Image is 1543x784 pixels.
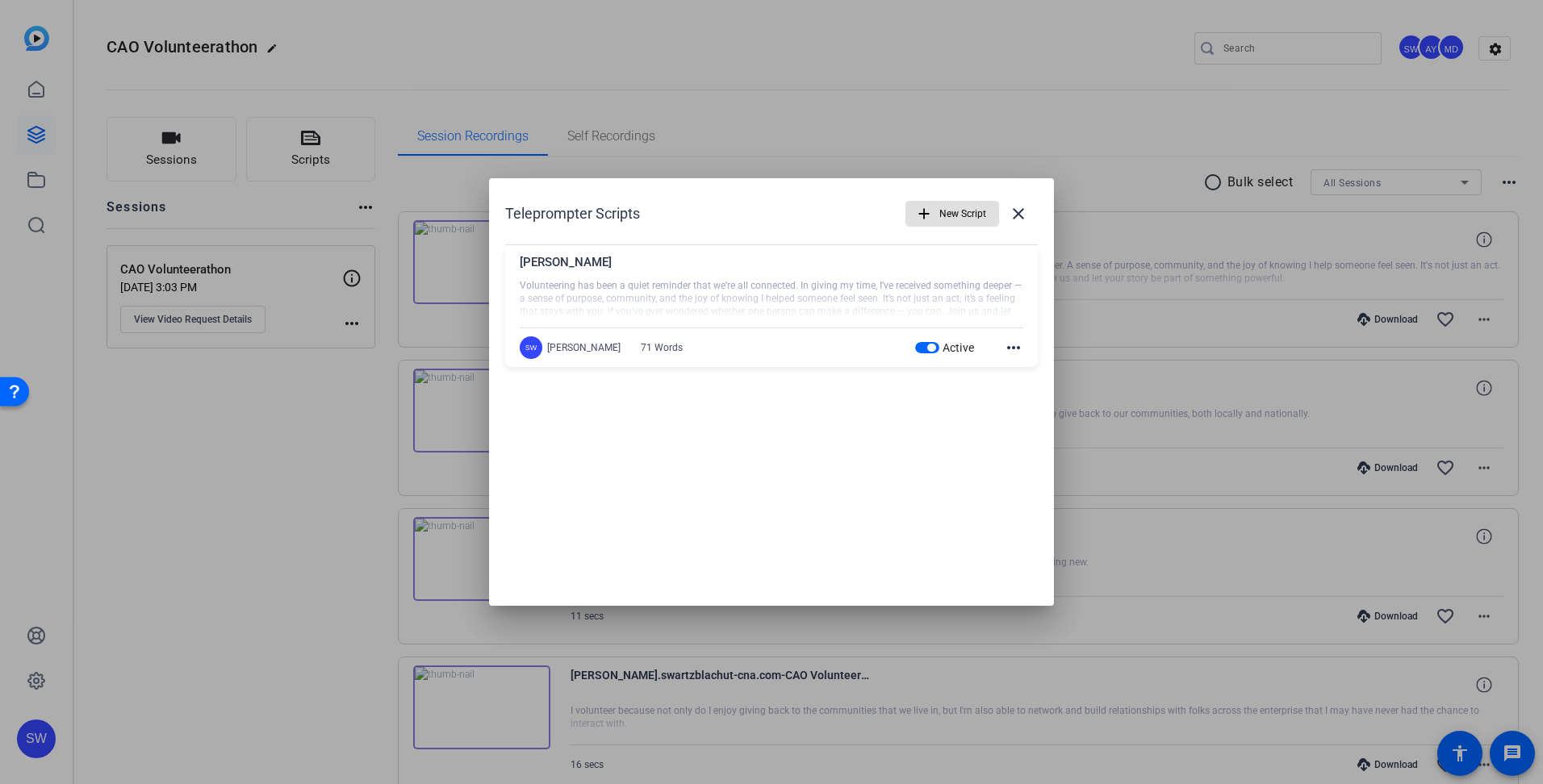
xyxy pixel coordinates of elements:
[1009,204,1028,223] mat-icon: close
[520,336,542,359] div: SW
[905,201,999,227] button: New Script
[1004,338,1023,357] mat-icon: more_horiz
[943,341,975,354] span: Active
[939,198,986,229] span: New Script
[915,205,933,223] mat-icon: add
[641,341,683,354] div: 71 Words
[520,253,1023,280] div: [PERSON_NAME]
[547,341,621,354] div: [PERSON_NAME]
[505,204,640,223] h1: Teleprompter Scripts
